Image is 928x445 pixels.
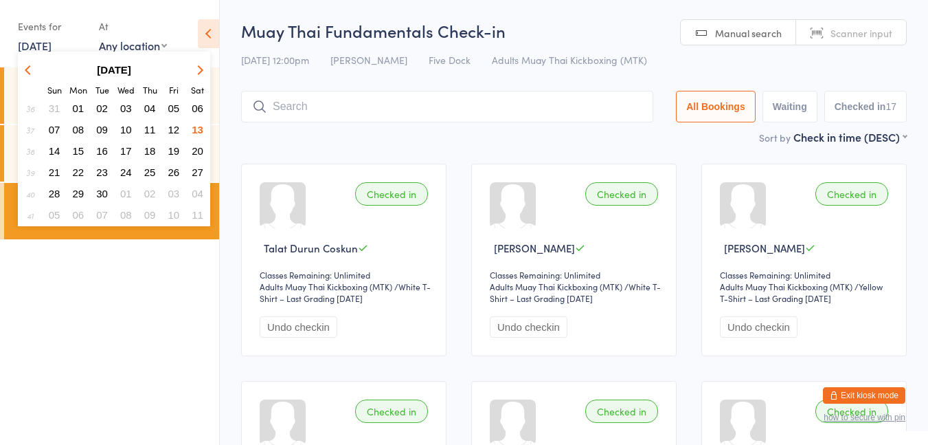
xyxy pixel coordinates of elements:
[144,102,156,114] span: 04
[120,124,132,135] span: 10
[27,210,34,221] em: 41
[120,209,132,221] span: 08
[144,188,156,199] span: 02
[192,145,203,157] span: 20
[139,184,161,203] button: 02
[91,120,113,139] button: 09
[73,145,84,157] span: 15
[115,120,137,139] button: 10
[192,166,203,178] span: 27
[68,120,89,139] button: 08
[163,99,185,118] button: 05
[494,241,575,255] span: [PERSON_NAME]
[73,124,84,135] span: 08
[144,124,156,135] span: 11
[120,145,132,157] span: 17
[187,142,208,160] button: 20
[95,84,109,96] small: Tuesday
[44,142,65,160] button: 14
[885,101,896,112] div: 17
[143,84,157,96] small: Thursday
[260,269,432,281] div: Classes Remaining: Unlimited
[585,400,658,423] div: Checked in
[139,142,161,160] button: 18
[144,166,156,178] span: 25
[96,188,108,199] span: 30
[191,84,204,96] small: Saturday
[68,142,89,160] button: 15
[815,182,888,206] div: Checked in
[720,316,797,338] button: Undo checkin
[715,26,782,40] span: Manual search
[720,281,852,292] div: Adults Muay Thai Kickboxing (MTK)
[720,281,883,304] span: / Yellow T-Shirt – Last Grading [DATE]
[139,120,161,139] button: 11
[96,145,108,157] span: 16
[91,142,113,160] button: 16
[824,91,907,122] button: Checked in17
[49,102,60,114] span: 31
[69,84,87,96] small: Monday
[49,166,60,178] span: 21
[73,102,84,114] span: 01
[26,146,34,157] em: 38
[44,163,65,182] button: 21
[168,145,180,157] span: 19
[830,26,892,40] span: Scanner input
[490,316,567,338] button: Undo checkin
[355,182,428,206] div: Checked in
[168,124,180,135] span: 12
[115,163,137,182] button: 24
[49,188,60,199] span: 28
[585,182,658,206] div: Checked in
[18,15,85,38] div: Events for
[91,184,113,203] button: 30
[18,38,52,53] a: [DATE]
[815,400,888,423] div: Checked in
[139,99,161,118] button: 04
[96,166,108,178] span: 23
[49,209,60,221] span: 05
[4,125,219,182] a: 11:00 -12:00 pmBJJ Nogi Fundamentals[PERSON_NAME]
[241,19,907,42] h2: Muay Thai Fundamentals Check-in
[192,209,203,221] span: 11
[490,281,622,292] div: Adults Muay Thai Kickboxing (MTK)
[187,206,208,224] button: 11
[99,15,167,38] div: At
[163,120,185,139] button: 12
[169,84,179,96] small: Friday
[139,206,161,224] button: 09
[241,53,309,67] span: [DATE] 12:00pm
[68,163,89,182] button: 22
[44,120,65,139] button: 07
[492,53,647,67] span: Adults Muay Thai Kickboxing (MTK)
[241,91,653,122] input: Search
[139,163,161,182] button: 25
[4,183,219,239] a: 12:00 -1:00 pmMuay Thai Fundamentals[PERSON_NAME]
[823,387,905,404] button: Exit kiosk mode
[120,188,132,199] span: 01
[168,102,180,114] span: 05
[330,53,407,67] span: [PERSON_NAME]
[260,281,392,292] div: Adults Muay Thai Kickboxing (MTK)
[163,184,185,203] button: 03
[264,241,358,255] span: Talat Durun Coskun
[96,124,108,135] span: 09
[187,184,208,203] button: 04
[26,103,34,114] em: 36
[490,269,662,281] div: Classes Remaining: Unlimited
[26,124,34,135] em: 37
[824,413,905,422] button: how to secure with pin
[187,99,208,118] button: 06
[49,124,60,135] span: 07
[73,188,84,199] span: 29
[793,129,907,144] div: Check in time (DESC)
[26,188,34,199] em: 40
[44,206,65,224] button: 05
[68,184,89,203] button: 29
[115,142,137,160] button: 17
[44,184,65,203] button: 28
[355,400,428,423] div: Checked in
[115,206,137,224] button: 08
[117,84,135,96] small: Wednesday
